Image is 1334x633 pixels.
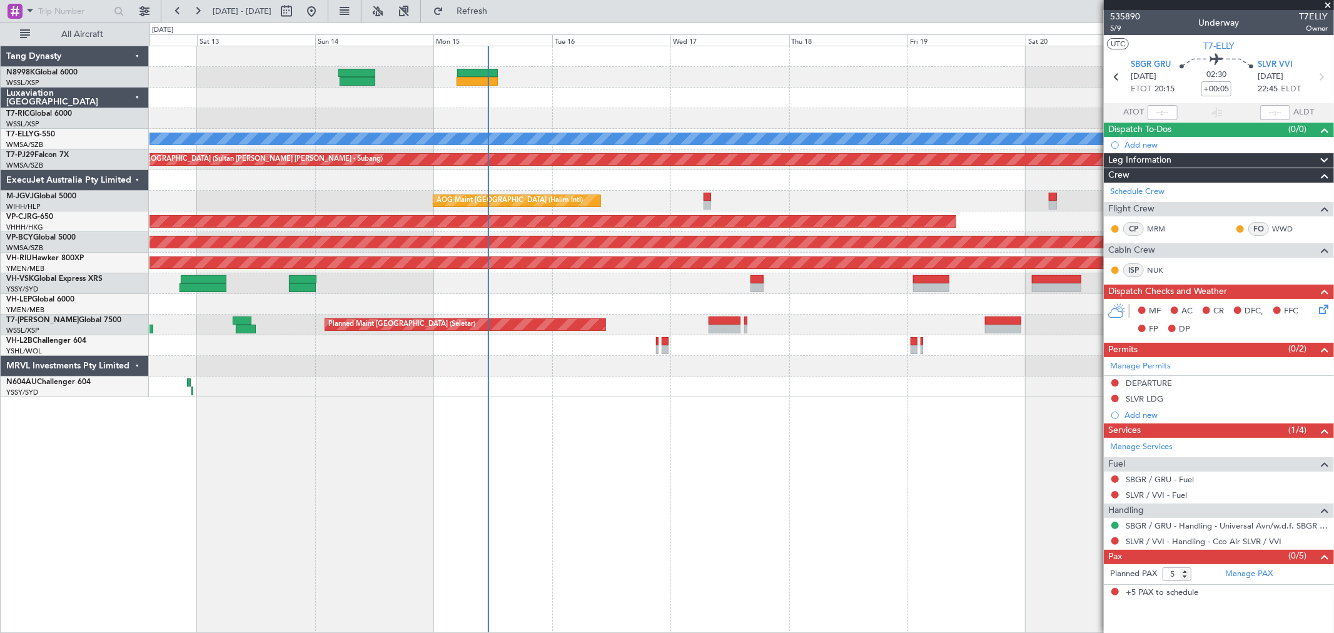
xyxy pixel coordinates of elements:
a: M-JGVJGlobal 5000 [6,193,76,200]
a: Manage Permits [1110,360,1171,373]
span: Cabin Crew [1108,243,1155,258]
a: MRM [1147,223,1175,235]
a: VP-CJRG-650 [6,213,53,221]
div: Fri 19 [907,34,1026,46]
a: WMSA/SZB [6,161,43,170]
a: T7-PJ29Falcon 7X [6,151,69,159]
span: Crew [1108,168,1129,183]
span: (0/2) [1289,342,1307,355]
span: 20:15 [1155,83,1175,96]
span: T7-[PERSON_NAME] [6,316,79,324]
div: Tue 16 [552,34,670,46]
label: Planned PAX [1110,568,1157,580]
a: YSSY/SYD [6,285,38,294]
span: ATOT [1124,106,1145,119]
span: Flight Crew [1108,202,1155,216]
span: All Aircraft [33,30,132,39]
button: UTC [1107,38,1129,49]
span: Leg Information [1108,153,1171,168]
a: Schedule Crew [1110,186,1165,198]
span: (0/0) [1289,123,1307,136]
a: Manage Services [1110,441,1173,453]
span: Refresh [446,7,498,16]
span: VH-RIU [6,255,32,262]
span: Fuel [1108,457,1125,472]
a: VP-BCYGlobal 5000 [6,234,76,241]
span: Permits [1108,343,1138,357]
div: [DATE] [152,25,173,36]
a: WSSL/XSP [6,326,39,335]
span: VH-L2B [6,337,33,345]
button: Refresh [427,1,502,21]
div: ISP [1123,263,1144,277]
span: N8998K [6,69,35,76]
span: AC [1181,305,1193,318]
span: 02:30 [1206,69,1226,81]
a: YMEN/MEB [6,305,44,315]
a: WSSL/XSP [6,78,39,88]
a: Manage PAX [1225,568,1273,580]
span: T7-PJ29 [6,151,34,159]
div: Sat 13 [197,34,315,46]
span: [DATE] [1131,71,1157,83]
div: Underway [1199,17,1240,30]
span: Pax [1108,550,1122,564]
span: SBGR GRU [1131,59,1171,71]
span: Handling [1108,504,1144,518]
div: Mon 15 [433,34,552,46]
a: YSSY/SYD [6,388,38,397]
a: T7-RICGlobal 6000 [6,110,72,118]
div: Planned Maint [GEOGRAPHIC_DATA] (Sultan [PERSON_NAME] [PERSON_NAME] - Subang) [91,150,383,169]
button: All Aircraft [14,24,136,44]
span: MF [1149,305,1161,318]
a: SLVR / VVI - Handling - Cco Air SLVR / VVI [1126,536,1281,547]
div: Sun 14 [315,34,433,46]
span: VP-BCY [6,234,33,241]
span: VH-LEP [6,296,32,303]
a: T7-[PERSON_NAME]Global 7500 [6,316,121,324]
span: T7-ELLY [1203,39,1235,53]
span: ETOT [1131,83,1152,96]
span: T7-ELLY [6,131,34,138]
span: N604AU [6,378,37,386]
span: Dispatch To-Dos [1108,123,1171,137]
div: DEPARTURE [1126,378,1172,388]
span: DP [1179,323,1190,336]
span: 22:45 [1258,83,1278,96]
span: T7ELLY [1299,10,1328,23]
span: Dispatch Checks and Weather [1108,285,1227,299]
span: CR [1213,305,1224,318]
span: ELDT [1281,83,1301,96]
span: VH-VSK [6,275,34,283]
div: Planned Maint [GEOGRAPHIC_DATA] (Seletar) [328,315,475,334]
div: CP [1123,222,1144,236]
span: [DATE] - [DATE] [213,6,271,17]
a: WIHH/HLP [6,202,41,211]
span: 5/9 [1110,23,1140,34]
a: NUK [1147,265,1175,276]
span: FFC [1284,305,1298,318]
div: AOG Maint [GEOGRAPHIC_DATA] (Halim Intl) [437,191,583,210]
a: YSHL/WOL [6,347,42,356]
span: SLVR VVI [1258,59,1293,71]
a: VH-L2BChallenger 604 [6,337,86,345]
span: Services [1108,423,1141,438]
span: 535890 [1110,10,1140,23]
div: Sat 20 [1026,34,1144,46]
span: (0/5) [1289,549,1307,562]
span: (1/4) [1289,423,1307,437]
a: N8998KGlobal 6000 [6,69,78,76]
input: --:-- [1148,105,1178,120]
span: [DATE] [1258,71,1283,83]
a: SBGR / GRU - Handling - Universal Avn/w.d.f. SBGR / GRU [1126,520,1328,531]
div: Thu 18 [789,34,907,46]
div: SLVR LDG [1126,393,1163,404]
span: T7-RIC [6,110,29,118]
a: SLVR / VVI - Fuel [1126,490,1187,500]
a: WSSL/XSP [6,119,39,129]
span: FP [1149,323,1158,336]
span: ALDT [1293,106,1314,119]
span: M-JGVJ [6,193,34,200]
a: VH-VSKGlobal Express XRS [6,275,103,283]
a: WWD [1272,223,1300,235]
